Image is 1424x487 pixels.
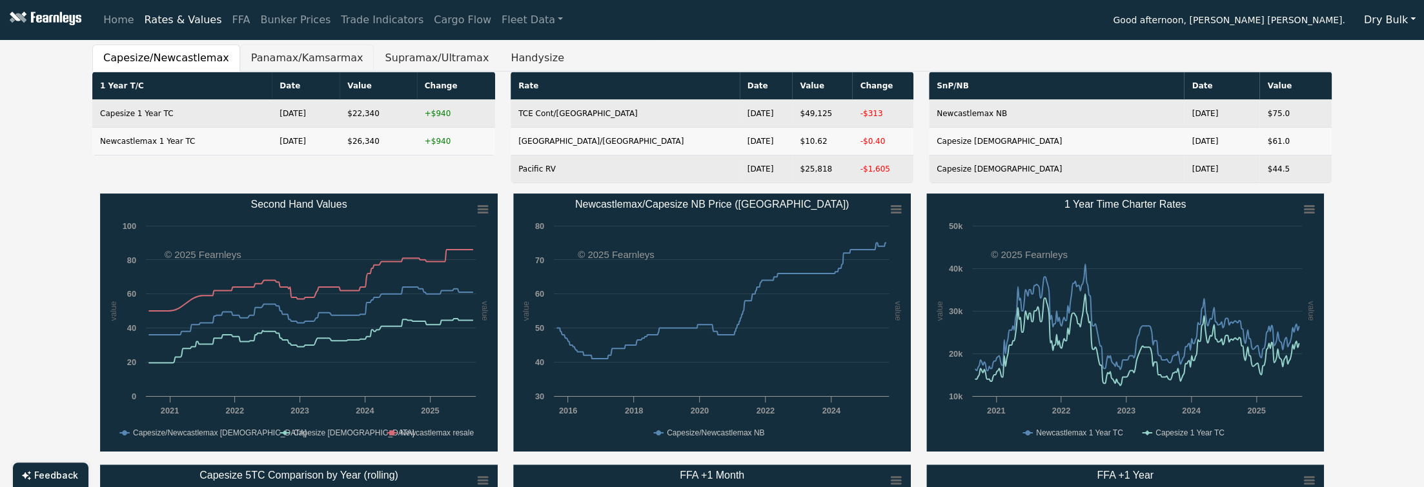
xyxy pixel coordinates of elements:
text: 2018 [625,406,643,415]
text: 2024 [356,406,374,415]
td: [DATE] [740,155,793,183]
text: 20 [127,357,136,367]
td: -$0.40 [852,128,913,155]
td: $61.0 [1259,128,1332,155]
a: Home [98,7,139,33]
td: $10.62 [792,128,852,155]
text: © 2025 Fearnleys [991,249,1068,260]
button: Panamax/Kamsarmax [240,45,374,72]
td: $49,125 [792,100,852,128]
text: 40k [949,264,963,273]
td: Capesize [DEMOGRAPHIC_DATA] [929,155,1184,183]
th: Value [792,72,852,100]
td: -$1,605 [852,155,913,183]
a: Fleet Data [496,7,568,33]
a: Rates & Values [139,7,227,33]
td: Capesize [DEMOGRAPHIC_DATA] [929,128,1184,155]
svg: Newcastlemax/Capesize NB Price (China) [513,194,911,452]
text: Second Hand Values [250,199,347,210]
text: 2020 [691,406,709,415]
a: Bunker Prices [255,7,336,33]
td: [DATE] [1184,155,1259,183]
text: value [521,301,531,321]
text: 2025 [1247,406,1265,415]
td: $44.5 [1259,155,1332,183]
td: -$313 [852,100,913,128]
button: Dry Bulk [1356,8,1424,32]
text: 30 [535,392,544,401]
span: Good afternoon, [PERSON_NAME] [PERSON_NAME]. [1113,10,1345,32]
td: $26,340 [340,128,417,155]
text: 2024 [1182,406,1201,415]
text: value [108,301,118,321]
button: Supramax/Ultramax [374,45,500,72]
text: Newcastlemax resale [400,428,474,437]
td: $75.0 [1259,100,1332,128]
text: 2021 [987,406,1005,415]
td: [GEOGRAPHIC_DATA]/[GEOGRAPHIC_DATA] [511,128,740,155]
svg: 1 Year Time Charter Rates [926,194,1324,452]
th: Change [417,72,495,100]
text: FFA +1 Month [680,470,744,481]
th: Date [1184,72,1259,100]
td: [DATE] [740,128,793,155]
td: [DATE] [1184,100,1259,128]
text: © 2025 Fearnleys [578,249,655,260]
text: Newcastlemax 1 Year TC [1036,428,1123,437]
th: Date [740,72,793,100]
svg: Second Hand Values [100,194,498,452]
td: [DATE] [272,128,340,155]
text: 40 [127,323,136,333]
text: 2022 [757,406,775,415]
text: 70 [535,255,544,265]
text: Capesize/Newcastlemax NB [667,428,764,437]
text: 100 [123,221,136,231]
td: TCE Cont/[GEOGRAPHIC_DATA] [511,100,740,128]
text: value [1307,301,1316,321]
text: 50k [949,221,963,231]
text: value [935,301,944,321]
td: [DATE] [740,100,793,128]
button: Capesize/Newcastlemax [92,45,240,72]
text: 2022 [226,406,244,415]
text: 2023 [1117,406,1135,415]
text: Capesize/Newcastlemax [DEMOGRAPHIC_DATA] [133,428,307,437]
text: 0 [132,392,136,401]
text: 2023 [290,406,309,415]
th: SnP/NB [929,72,1184,100]
th: Value [1259,72,1332,100]
text: 2016 [559,406,577,415]
td: Newcastlemax 1 Year TC [92,128,272,155]
td: [DATE] [272,100,340,128]
text: Capesize [DEMOGRAPHIC_DATA] [293,428,414,437]
text: Capesize 5TC Comparison by Year (rolling) [199,470,398,481]
th: Value [340,72,417,100]
text: value [480,301,490,321]
text: 50 [535,323,544,333]
a: Cargo Flow [429,7,496,33]
text: 10k [949,392,963,401]
th: Date [272,72,340,100]
text: 2025 [421,406,439,415]
text: 80 [127,255,136,265]
text: 40 [535,357,544,367]
text: Capesize 1 Year TC [1155,428,1225,437]
text: 1 Year Time Charter Rates [1064,199,1186,210]
text: 20k [949,349,963,359]
th: 1 Year T/C [92,72,272,100]
text: 60 [127,289,136,299]
td: $22,340 [340,100,417,128]
text: 2024 [822,406,840,415]
text: Newcastlemax/Capesize NB Price ([GEOGRAPHIC_DATA]) [575,199,849,210]
img: Fearnleys Logo [6,12,81,28]
td: $25,818 [792,155,852,183]
button: Handysize [500,45,575,72]
td: Newcastlemax NB [929,100,1184,128]
text: value [893,301,903,321]
text: 2021 [161,406,179,415]
td: Capesize 1 Year TC [92,100,272,128]
td: +$940 [417,100,495,128]
td: [DATE] [1184,128,1259,155]
text: 30k [949,306,963,316]
text: © 2025 Fearnleys [165,249,241,260]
